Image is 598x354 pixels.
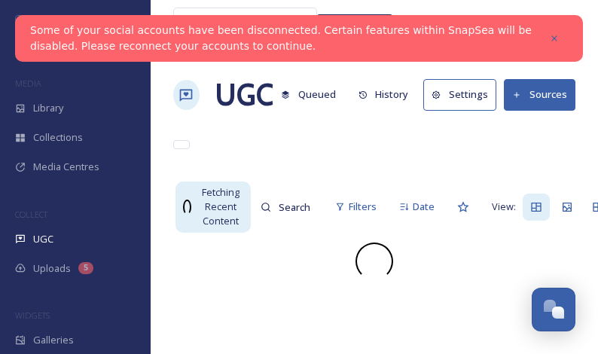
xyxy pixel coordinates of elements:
[351,80,416,109] button: History
[15,310,50,321] span: WIDGETS
[481,10,548,39] a: Adeline
[33,160,99,174] span: Media Centres
[15,78,41,89] span: MEDIA
[351,80,424,109] a: History
[317,14,392,35] a: What's New
[33,232,53,246] span: UGC
[221,10,309,39] a: View all files
[33,101,63,115] span: Library
[15,209,47,220] span: COLLECT
[349,200,377,214] span: Filters
[273,80,343,109] button: Queued
[78,262,93,274] div: 5
[423,79,504,110] a: Settings
[33,130,83,145] span: Collections
[532,288,575,331] button: Open Chat
[504,79,575,110] button: Sources
[271,192,320,222] input: Search
[33,333,74,347] span: Galleries
[273,80,351,109] a: Queued
[413,200,435,214] span: Date
[33,261,71,276] span: Uploads
[199,185,243,229] span: Fetching Recent Content
[30,23,533,54] a: Some of your social accounts have been disconnected. Certain features within SnapSea will be disa...
[492,200,516,214] span: View:
[423,79,496,110] button: Settings
[215,72,273,117] a: UGC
